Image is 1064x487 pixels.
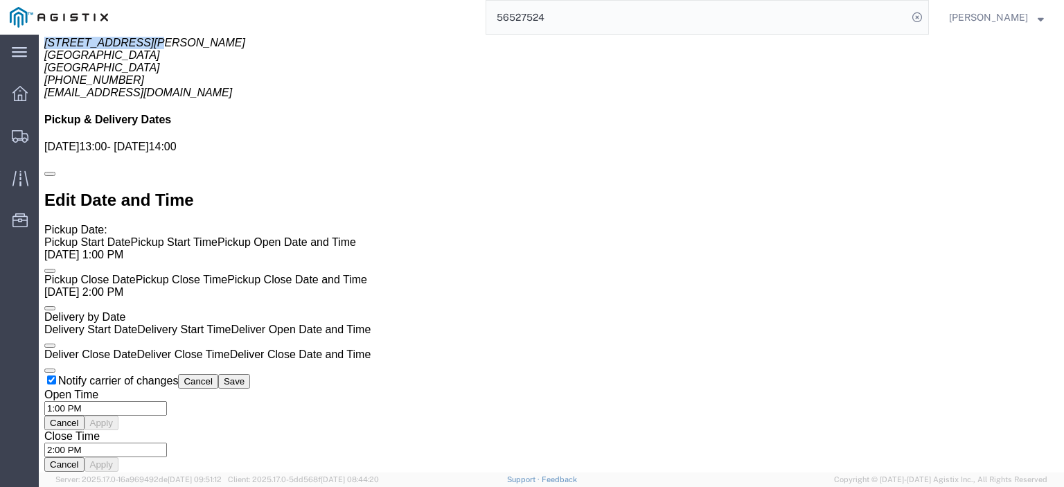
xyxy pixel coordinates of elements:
[948,9,1045,26] button: [PERSON_NAME]
[542,475,577,484] a: Feedback
[10,7,108,28] img: logo
[949,10,1028,25] span: Jesse Jordan
[834,474,1047,486] span: Copyright © [DATE]-[DATE] Agistix Inc., All Rights Reserved
[168,475,222,484] span: [DATE] 09:51:12
[228,475,379,484] span: Client: 2025.17.0-5dd568f
[486,1,907,34] input: Search for shipment number, reference number
[55,475,222,484] span: Server: 2025.17.0-16a969492de
[507,475,542,484] a: Support
[39,35,1064,472] iframe: FS Legacy Container
[321,475,379,484] span: [DATE] 08:44:20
